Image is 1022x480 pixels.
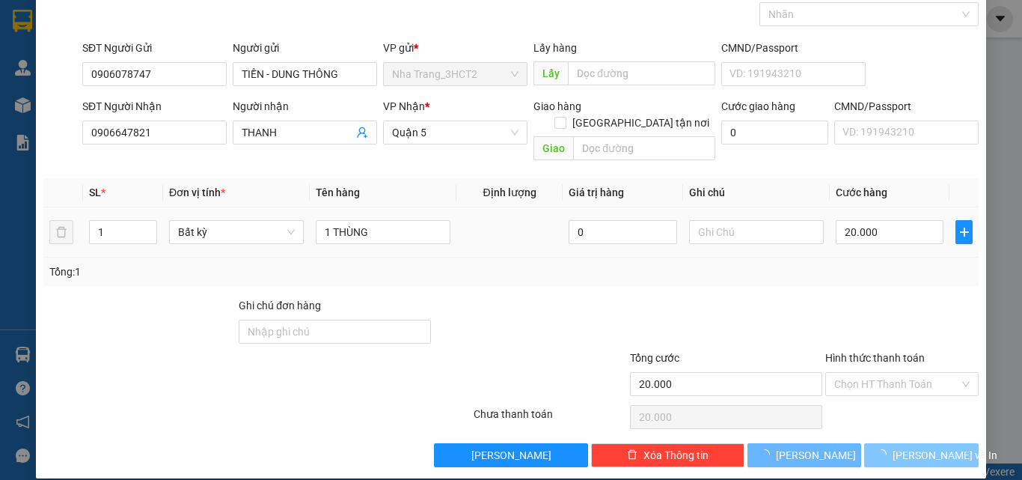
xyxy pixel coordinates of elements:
[876,449,893,460] span: loading
[721,121,828,145] input: Cước giao hàng
[316,220,450,244] input: VD: Bàn, Ghế
[434,443,587,467] button: [PERSON_NAME]
[834,98,979,115] div: CMND/Passport
[573,136,715,160] input: Dọc đường
[233,98,377,115] div: Người nhận
[49,220,73,244] button: delete
[356,127,368,139] span: user-add
[49,264,396,280] div: Tổng: 1
[169,186,225,198] span: Đơn vị tính
[89,186,101,198] span: SL
[836,186,887,198] span: Cước hàng
[776,447,856,464] span: [PERSON_NAME]
[568,61,715,85] input: Dọc đường
[591,443,744,467] button: deleteXóa Thông tin
[533,61,568,85] span: Lấy
[392,63,518,85] span: Nha Trang_3HCT2
[383,40,527,56] div: VP gửi
[383,100,425,112] span: VP Nhận
[721,100,795,112] label: Cước giao hàng
[569,186,624,198] span: Giá trị hàng
[472,406,628,432] div: Chưa thanh toán
[643,447,709,464] span: Xóa Thông tin
[955,220,973,244] button: plus
[630,352,679,364] span: Tổng cước
[533,42,577,54] span: Lấy hàng
[178,221,295,243] span: Bất kỳ
[82,40,227,56] div: SĐT Người Gửi
[316,186,360,198] span: Tên hàng
[471,447,551,464] span: [PERSON_NAME]
[233,40,377,56] div: Người gửi
[825,352,925,364] label: Hình thức thanh toán
[683,178,830,207] th: Ghi chú
[864,443,979,467] button: [PERSON_NAME] và In
[893,447,997,464] span: [PERSON_NAME] và In
[747,443,862,467] button: [PERSON_NAME]
[239,300,321,312] label: Ghi chú đơn hàng
[566,115,715,131] span: [GEOGRAPHIC_DATA] tận nơi
[82,98,227,115] div: SĐT Người Nhận
[956,226,972,238] span: plus
[721,40,866,56] div: CMND/Passport
[689,220,824,244] input: Ghi Chú
[392,121,518,144] span: Quận 5
[533,136,573,160] span: Giao
[483,186,536,198] span: Định lượng
[569,220,676,244] input: 0
[759,449,776,460] span: loading
[533,100,581,112] span: Giao hàng
[627,449,637,461] span: delete
[239,320,431,344] input: Ghi chú đơn hàng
